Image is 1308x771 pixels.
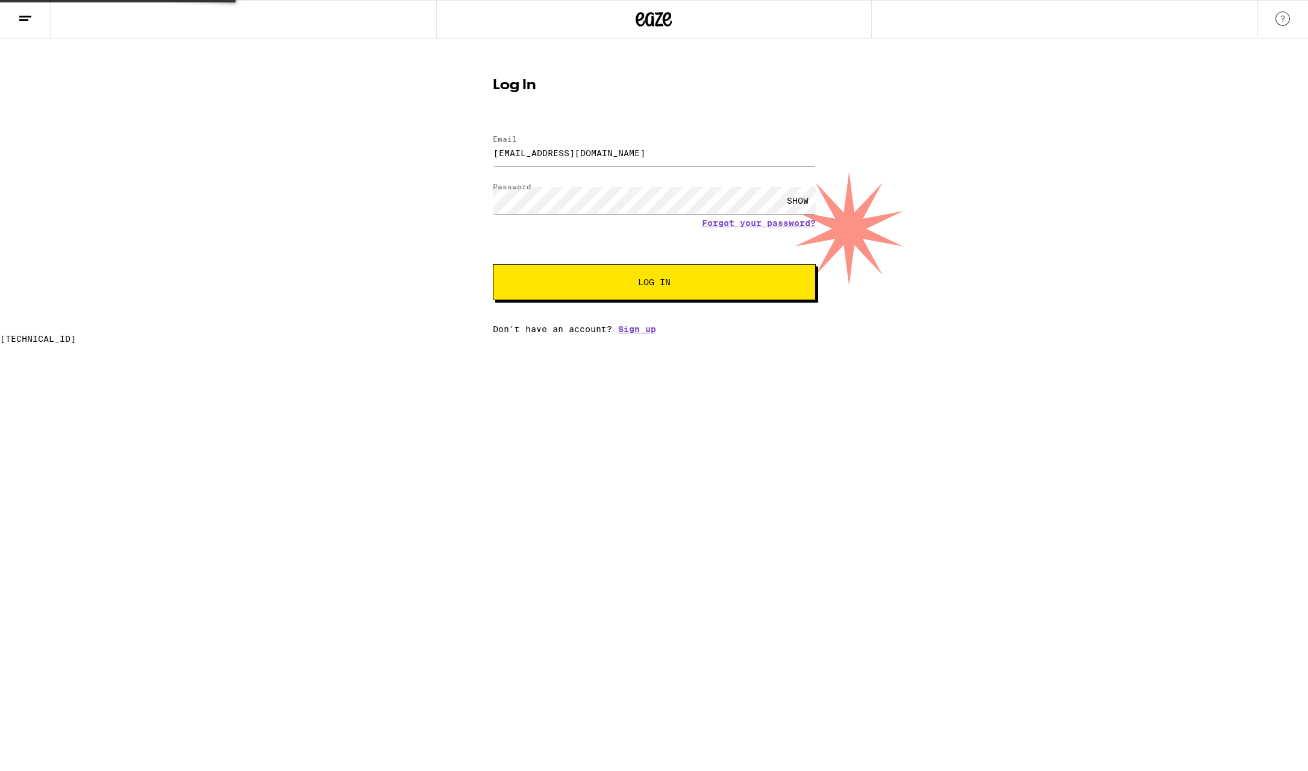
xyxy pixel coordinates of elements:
[7,8,87,18] span: Hi. Need any help?
[702,218,816,228] a: Forgot your password?
[493,264,816,300] button: Log In
[493,183,531,190] label: Password
[493,324,816,334] div: Don't have an account?
[493,78,816,93] h1: Log In
[493,139,816,166] input: Email
[493,135,517,143] label: Email
[618,324,656,334] a: Sign up
[638,278,671,286] span: Log In
[780,187,816,214] div: SHOW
